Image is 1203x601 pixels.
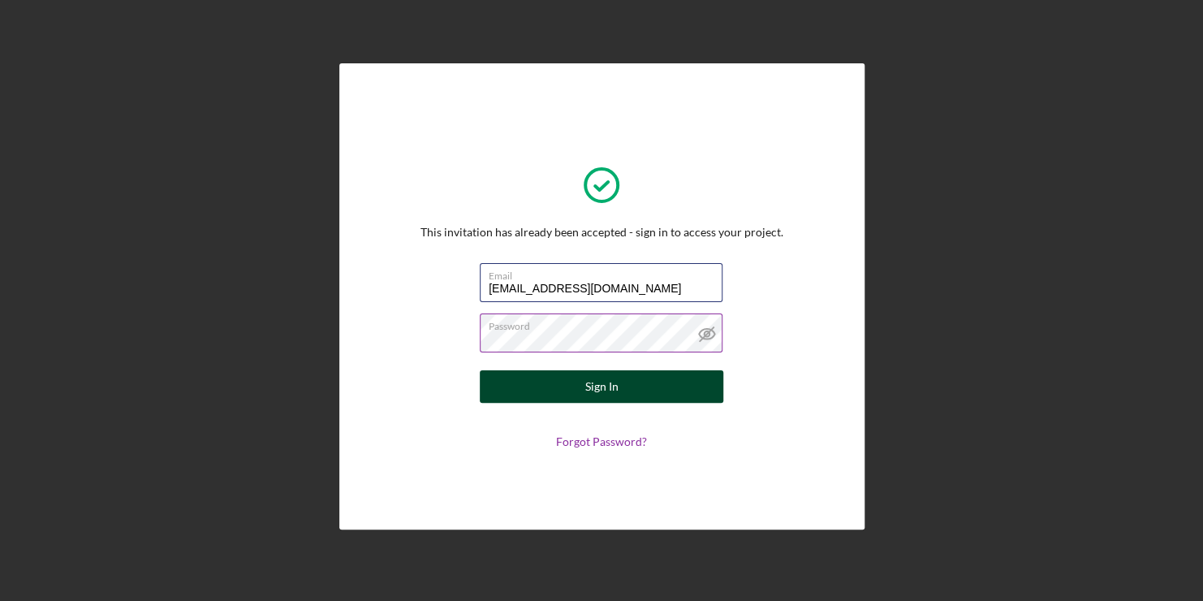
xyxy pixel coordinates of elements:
button: Sign In [480,370,723,403]
label: Email [489,264,722,282]
label: Password [489,314,722,332]
div: Sign In [585,370,619,403]
a: Forgot Password? [556,435,647,448]
div: This invitation has already been accepted - sign in to access your project. [420,226,783,239]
